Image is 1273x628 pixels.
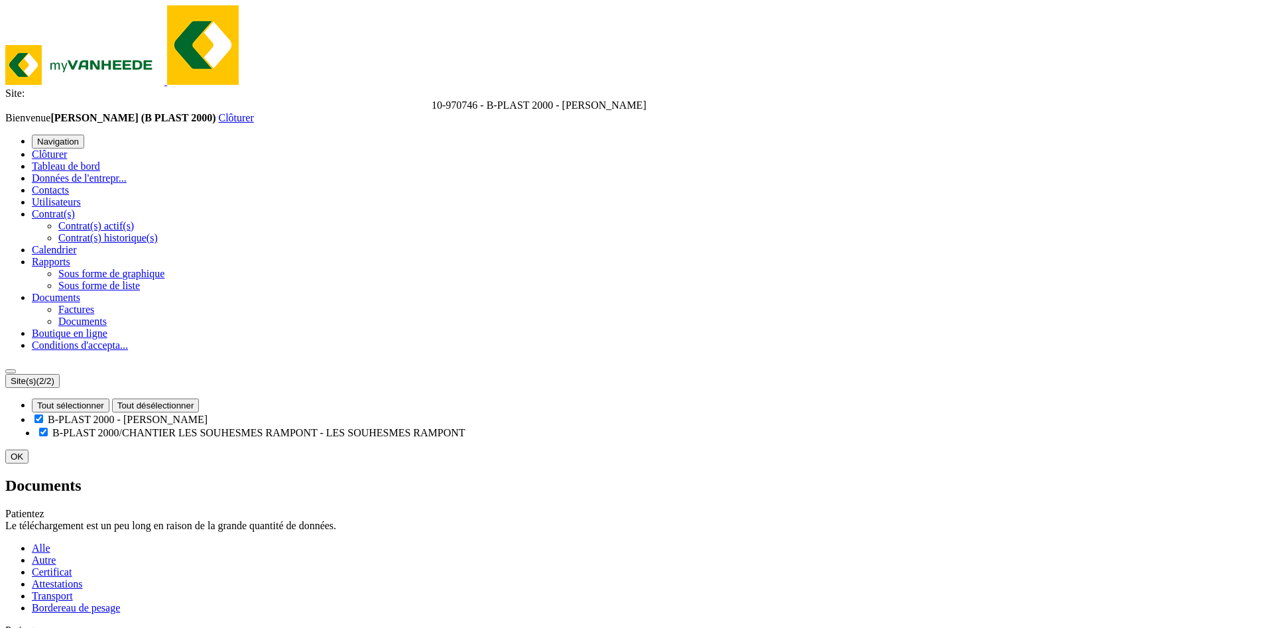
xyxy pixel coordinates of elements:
[32,149,67,160] a: Clôturer
[32,399,109,412] button: Tout sélectionner
[52,427,465,438] label: B-PLAST 2000/CHANTIER LES SOUHESMES RAMPONT - LES SOUHESMES RAMPONT
[48,414,208,425] label: B-PLAST 2000 - [PERSON_NAME]
[32,292,80,303] a: Documents
[32,340,128,351] a: Conditions d'accepta...
[32,160,100,172] a: Tableau de bord
[5,508,1268,532] p: Patientez Le téléchargement est un peu long en raison de la grande quantité de données.
[37,137,79,147] span: Navigation
[112,399,200,412] button: Tout désélectionner
[58,280,140,291] a: Sous forme de liste
[32,554,56,566] a: Autre
[50,112,215,123] strong: [PERSON_NAME] (B PLAST 2000)
[32,244,77,255] a: Calendrier
[32,208,75,220] a: Contrat(s)
[5,112,218,123] span: Bienvenue
[58,268,164,279] a: Sous forme de graphique
[32,196,81,208] a: Utilisateurs
[32,135,84,149] button: Navigation
[32,602,120,613] a: Bordereau de pesage
[32,184,69,196] a: Contacts
[167,5,239,85] img: myVanheede
[32,172,127,184] a: Données de l'entrepr...
[58,232,158,243] a: Contrat(s) historique(s)
[58,316,107,327] a: Documents
[5,45,164,85] img: myVanheede
[218,112,253,123] a: Clôturer
[58,220,134,231] a: Contrat(s) actif(s)
[32,542,50,554] a: Alle
[32,590,73,601] a: Transport
[32,566,72,578] a: Certificat
[58,304,94,315] a: Factures
[5,477,1268,495] h2: Documents
[432,99,646,111] span: 10-970746 - B-PLAST 2000 - Aurich
[5,450,29,464] button: OK
[32,256,70,267] a: Rapports
[5,88,25,99] span: Site:
[11,376,54,386] span: Site(s)
[36,376,54,386] count: (2/2)
[32,578,82,590] a: Attestations
[32,328,107,339] a: Boutique en ligne
[5,374,60,388] button: Site(s)(2/2)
